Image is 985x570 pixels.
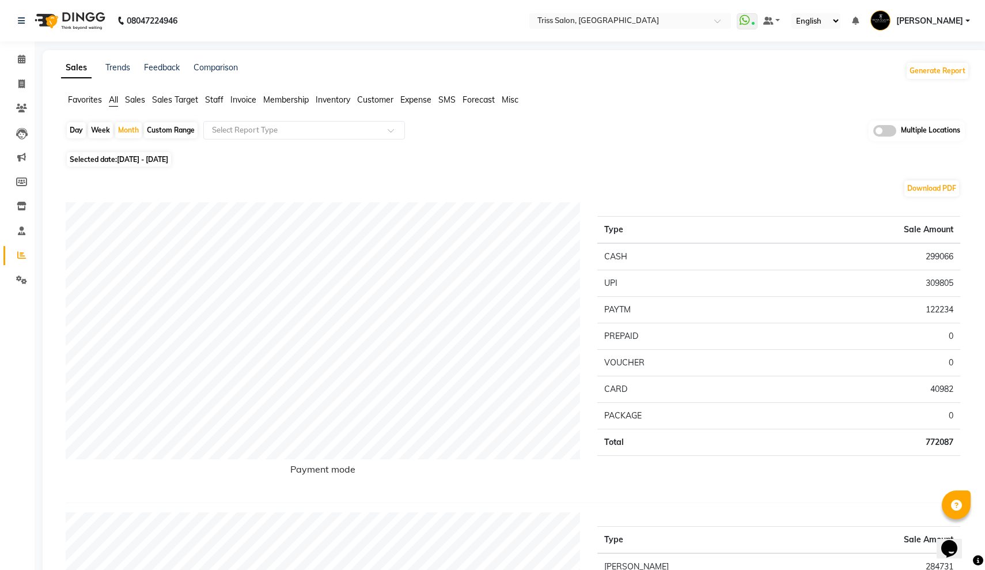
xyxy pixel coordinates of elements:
a: Feedback [144,62,180,73]
span: Expense [400,95,431,105]
th: Sale Amount [811,526,960,553]
td: CARD [597,376,764,402]
td: PAYTM [597,296,764,323]
span: Sales Target [152,95,198,105]
button: Download PDF [904,180,959,197]
button: Generate Report [907,63,968,79]
td: 122234 [765,296,960,323]
td: 0 [765,323,960,349]
span: [DATE] - [DATE] [117,155,168,164]
span: Customer [357,95,393,105]
td: UPI [597,270,764,296]
td: 299066 [765,243,960,270]
img: Rohit Maheshwari [870,10,891,31]
span: Sales [125,95,145,105]
td: 772087 [765,429,960,455]
td: 309805 [765,270,960,296]
span: Misc [502,95,518,105]
iframe: chat widget [937,524,973,558]
span: SMS [438,95,456,105]
a: Sales [61,58,92,78]
td: 0 [765,349,960,376]
h6: Payment mode [66,464,580,480]
td: CASH [597,243,764,270]
span: Forecast [463,95,495,105]
span: [PERSON_NAME] [896,15,963,27]
th: Type [597,216,764,243]
span: All [109,95,118,105]
div: Week [88,122,113,138]
th: Sale Amount [765,216,960,243]
th: Type [597,526,810,553]
td: 40982 [765,376,960,402]
td: Total [597,429,764,455]
td: VOUCHER [597,349,764,376]
td: PACKAGE [597,402,764,429]
td: PREPAID [597,323,764,349]
a: Trends [105,62,130,73]
div: Custom Range [144,122,198,138]
span: Membership [263,95,309,105]
span: Selected date: [67,152,171,167]
a: Comparison [194,62,238,73]
td: 0 [765,402,960,429]
img: logo [29,5,108,37]
span: Favorites [68,95,102,105]
div: Month [115,122,142,138]
b: 08047224946 [127,5,177,37]
div: Day [67,122,86,138]
span: Invoice [230,95,256,105]
span: Multiple Locations [901,125,960,137]
span: Inventory [316,95,350,105]
span: Staff [205,95,223,105]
